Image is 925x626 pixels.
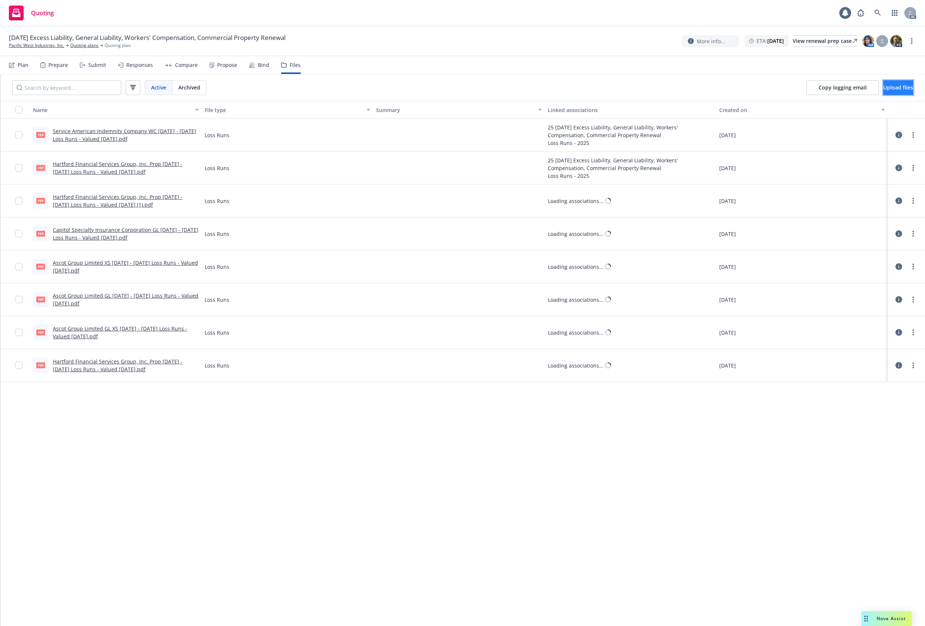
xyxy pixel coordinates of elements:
[36,297,45,302] span: pdf
[53,226,198,241] a: Capitol Specialty Insurance Corporation GL [DATE] - [DATE] Loss Runs - Valued [DATE].pdf
[909,163,918,172] a: more
[36,132,45,138] span: pdf
[202,101,373,119] button: File type
[15,296,23,303] input: Toggle Row Selected
[719,131,736,139] span: [DATE]
[719,230,736,238] span: [DATE]
[883,84,913,91] span: Upload files
[205,197,229,205] span: Loss Runs
[15,362,23,369] input: Toggle Row Selected
[15,230,23,237] input: Toggle Row Selected
[15,197,23,204] input: Toggle Row Selected
[48,62,68,68] div: Prepare
[909,295,918,304] a: more
[548,296,604,304] div: Loading associations...
[853,6,868,20] a: Report a Bug
[53,325,187,340] a: Ascot Group Limited GL XS [DATE] - [DATE] Loss Runs - Valued [DATE].pdf
[548,106,714,114] div: Linked associations
[18,62,28,68] div: Plan
[205,131,229,139] span: Loss Runs
[9,42,64,49] a: Pacific West Industries, Inc.
[36,329,45,335] span: pdf
[806,80,879,95] button: Copy logging email
[205,230,229,238] span: Loss Runs
[373,101,545,119] button: Summary
[53,160,182,175] a: Hartford Financial Services Group, Inc. Prop [DATE] - [DATE] Loss Runs - Valued [DATE].pdf
[126,62,153,68] div: Responses
[719,329,736,336] span: [DATE]
[105,42,131,49] span: Quoting plan
[757,37,784,45] span: ETA :
[548,230,604,238] div: Loading associations...
[53,193,182,208] a: Hartford Financial Services Group, Inc. Prop [DATE] - [DATE] Loss Runs - Valued [DATE] (1).pdf
[88,62,106,68] div: Submit
[719,263,736,271] span: [DATE]
[15,263,23,270] input: Toggle Row Selected
[870,6,885,20] a: Search
[175,62,198,68] div: Compare
[887,6,902,20] a: Switch app
[217,62,237,68] div: Propose
[697,37,725,45] span: More info...
[15,106,23,114] input: Select all
[907,37,916,45] a: more
[36,264,45,269] span: pdf
[545,101,717,119] button: Linked associations
[719,106,877,114] div: Created on
[205,362,229,369] span: Loss Runs
[548,156,714,172] div: 25 [DATE] Excess Liability, General Liability, Workers' Compensation, Commercial Property Renewal
[36,231,45,236] span: pdf
[682,35,739,47] button: More info...
[258,62,269,68] div: Bind
[716,101,888,119] button: Created on
[376,106,534,114] div: Summary
[290,62,301,68] div: Files
[6,3,57,23] a: Quoting
[548,123,714,139] div: 25 [DATE] Excess Liability, General Liability, Workers' Compensation, Commercial Property Renewal
[793,35,857,47] a: View renewal prep case
[15,131,23,139] input: Toggle Row Selected
[909,196,918,205] a: more
[36,198,45,203] span: pdf
[909,262,918,271] a: more
[862,35,874,47] img: photo
[719,296,736,304] span: [DATE]
[877,615,906,622] span: Nova Assist
[548,329,604,336] div: Loading associations...
[548,362,604,369] div: Loading associations...
[205,164,229,172] span: Loss Runs
[205,263,229,271] span: Loss Runs
[909,229,918,238] a: more
[548,197,604,205] div: Loading associations...
[909,328,918,337] a: more
[205,106,362,114] div: File type
[861,611,871,626] div: Drag to move
[53,259,198,274] a: Ascot Group Limited XS [DATE] - [DATE] Loss Runs - Valued [DATE].pdf
[719,197,736,205] span: [DATE]
[819,84,867,91] span: Copy logging email
[890,35,902,47] img: photo
[205,296,229,304] span: Loss Runs
[719,164,736,172] span: [DATE]
[53,292,198,307] a: Ascot Group Limited GL [DATE] - [DATE] Loss Runs - Valued [DATE].pdf
[178,84,200,91] span: Archived
[909,131,918,139] a: more
[30,101,202,119] button: Name
[767,37,784,44] strong: [DATE]
[151,84,166,91] span: Active
[9,33,286,42] span: [DATE] Excess Liability, General Liability, Workers' Compensation, Commercial Property Renewal
[36,362,45,368] span: pdf
[548,139,714,147] div: Loss Runs - 2025
[15,164,23,172] input: Toggle Row Selected
[909,361,918,370] a: more
[548,172,714,180] div: Loss Runs - 2025
[31,10,54,16] span: Quoting
[548,263,604,271] div: Loading associations...
[70,42,99,49] a: Quoting plans
[883,80,913,95] button: Upload files
[719,362,736,369] span: [DATE]
[53,128,196,142] a: Service American Indemnity Company WC [DATE] - [DATE] Loss Runs - Valued [DATE].pdf
[12,80,121,95] input: Search by keyword...
[33,106,191,114] div: Name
